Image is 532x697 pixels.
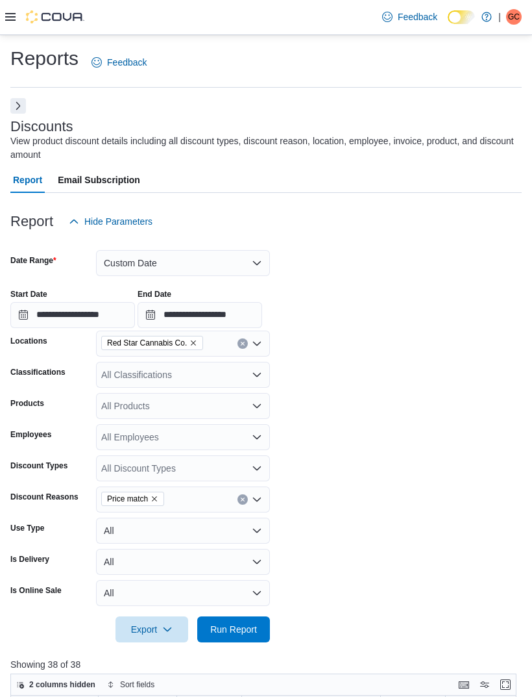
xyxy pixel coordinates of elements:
[237,338,248,349] button: Clear input
[210,623,257,636] span: Run Report
[10,336,47,346] label: Locations
[10,214,53,229] h3: Report
[13,167,42,193] span: Report
[151,495,158,503] button: Remove Price match from selection in this group
[96,518,270,544] button: All
[197,616,270,642] button: Run Report
[64,209,158,234] button: Hide Parameters
[10,119,73,134] h3: Discounts
[10,492,79,502] label: Discount Reasons
[189,339,197,347] button: Remove Red Star Cannabis Co. from selection in this group
[398,10,437,23] span: Feedback
[86,49,152,75] a: Feedback
[115,616,188,642] button: Export
[120,679,154,690] span: Sort fields
[10,658,522,671] p: Showing 38 of 38
[10,45,79,71] h1: Reports
[10,367,66,377] label: Classifications
[252,401,262,411] button: Open list of options
[498,677,513,692] button: Enter fullscreen
[477,677,492,692] button: Display options
[101,492,164,506] span: Price match
[10,585,62,596] label: Is Online Sale
[252,432,262,442] button: Open list of options
[377,4,442,30] a: Feedback
[107,56,147,69] span: Feedback
[123,616,180,642] span: Export
[237,494,248,505] button: Clear input
[456,677,472,692] button: Keyboard shortcuts
[252,463,262,474] button: Open list of options
[10,255,56,266] label: Date Range
[102,677,160,692] button: Sort fields
[10,429,51,440] label: Employees
[84,215,152,228] span: Hide Parameters
[448,10,475,24] input: Dark Mode
[508,9,520,25] span: GC
[96,580,270,606] button: All
[138,302,262,328] input: Press the down key to open a popover containing a calendar.
[10,523,44,533] label: Use Type
[10,554,49,564] label: Is Delivery
[58,167,140,193] span: Email Subscription
[96,250,270,276] button: Custom Date
[29,679,95,690] span: 2 columns hidden
[101,336,203,350] span: Red Star Cannabis Co.
[96,549,270,575] button: All
[10,134,515,162] div: View product discount details including all discount types, discount reason, location, employee, ...
[107,336,187,349] span: Red Star Cannabis Co.
[10,461,67,471] label: Discount Types
[107,492,148,505] span: Price match
[10,98,26,114] button: Next
[498,9,501,25] p: |
[252,370,262,380] button: Open list of options
[448,24,448,25] span: Dark Mode
[252,494,262,505] button: Open list of options
[10,302,135,328] input: Press the down key to open a popover containing a calendar.
[252,338,262,349] button: Open list of options
[11,677,101,692] button: 2 columns hidden
[138,289,171,299] label: End Date
[506,9,522,25] div: Gianfranco Catalano
[26,10,84,23] img: Cova
[10,398,44,409] label: Products
[10,289,47,299] label: Start Date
